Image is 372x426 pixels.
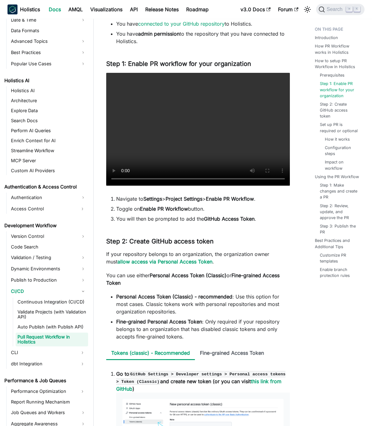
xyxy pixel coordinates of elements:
[325,136,350,142] a: How it works
[16,308,88,321] a: Validate Projects (with Validation API)
[138,21,225,27] a: connected to your GitHub repository
[182,4,212,14] a: Roadmap
[116,293,290,315] li: : Use this option for most cases. Classic tokens work with personal repositories and most organiz...
[320,122,360,133] a: Set up PR is required or optional
[9,146,88,155] a: Streamline Workflow
[106,238,290,245] h3: Step 2: Create GitHub access token
[141,4,182,14] a: Release Notes
[106,73,290,186] video: Your browser does not support embedding video, but you can .
[9,36,88,46] a: Advanced Topics
[2,376,88,385] a: Performance & Job Queues
[106,60,290,68] h3: Step 1: Enable PR workflow for your organization
[106,272,280,286] strong: Fine-grained Access Token
[9,253,88,263] a: Validation / Testing
[138,31,180,37] strong: admin permission
[9,48,88,58] a: Best Practices
[116,378,281,392] a: this link from GitHub
[166,196,202,202] strong: Project Settings
[143,196,162,202] strong: Settings
[116,293,232,300] strong: Personal Access Token (Classic) - recommended
[316,4,365,15] button: Search (Command+K)
[320,267,360,278] a: Enable branch protection rules
[77,359,88,369] button: Expand sidebar category 'dbt Integration'
[320,223,360,235] a: Step 3: Publish the PR
[9,106,88,115] a: Explore Data
[116,215,290,223] li: You will then be prompted to add the .
[116,30,290,45] li: You have to the repository that you have connected to Holistics.
[2,183,88,191] a: Authentication & Access Control
[9,348,77,358] a: CLI
[16,333,88,346] a: Pull Request Workflow in Holistics
[7,4,17,14] img: Holistics
[9,193,88,203] a: Authentication
[320,72,345,78] a: Prerequisites
[325,145,357,157] a: Configuration steps
[9,286,88,296] a: CI/CD
[16,323,88,331] a: Auto Publish (with Publish API)
[320,252,360,264] a: Customize PR templates
[116,318,290,340] li: : Only required if your repository belongs to an organization that has disabled classic tokens an...
[116,20,290,28] li: You have to Holistics.
[315,238,362,249] a: Best Practices and Additional Tips
[354,6,360,12] kbd: K
[325,159,357,171] a: Impact on workflow
[9,264,88,274] a: Dynamic Environments
[140,206,188,212] strong: Enable PR Workflow
[77,386,88,396] button: Expand sidebar category 'Performance Optimization'
[320,182,360,200] a: Step 1: Make changes and create a PR
[9,59,88,69] a: Popular Use Cases
[87,4,126,14] a: Visualizations
[315,58,362,70] a: How to setup PR Workflow in Holistics
[9,275,88,285] a: Publish to Production
[150,272,226,278] strong: Personal Access Token (Classic)
[117,258,212,265] a: allow access via Personal Access Token
[9,96,88,105] a: Architecture
[45,4,65,14] a: Docs
[320,81,360,99] a: Step 1: Enable PR workflow for your organization
[204,216,255,222] strong: GitHub Access Token
[2,221,88,230] a: Development Workflow
[9,26,88,35] a: Data Formats
[320,203,360,221] a: Step 2: Review, update, and approve the PR
[116,195,290,203] li: Navigate to > > .
[2,76,88,85] a: Holistics AI
[9,86,88,95] a: Holistics AI
[9,408,88,418] a: Job Queues and Workers
[9,386,77,396] a: Performance Optimization
[20,6,40,13] b: Holistics
[106,250,290,265] p: If your repository belongs to an organization, the organization owner must .
[106,347,195,360] li: Tokens (classic) - Recommended
[9,126,88,135] a: Perform AI Queries
[206,196,254,202] strong: Enable PR Workflow
[315,35,338,41] a: Introduction
[9,359,77,369] a: dbt Integration
[9,116,88,125] a: Search Docs
[9,136,88,145] a: Enrich Context for AI
[9,166,88,175] a: Custom AI Providers
[9,243,88,251] a: Code Search
[237,4,274,14] a: v3.0 Docs
[320,101,360,119] a: Step 2: Create GitHub access token
[346,6,352,12] kbd: ⌘
[126,4,141,14] a: API
[77,348,88,358] button: Expand sidebar category 'CLI'
[7,4,40,14] a: HolisticsHolistics
[116,318,202,325] strong: Fine-grained Personal Access Token
[274,4,302,14] a: Forum
[77,204,88,214] button: Expand sidebar category 'Access Control'
[116,205,290,213] li: Toggle on button.
[9,398,88,406] a: Report Running Mechanism
[116,371,285,385] code: GitHub Settings > Developer settings > Personal access tokens > Token (Classic)
[315,43,362,55] a: How PR Workflow works in Holistics
[65,4,87,14] a: AMQL
[116,371,285,392] strong: Go to and create new token (or you can visit )
[302,4,312,14] button: Switch between dark and light mode (currently light mode)
[9,156,88,165] a: MCP Server
[315,174,359,180] a: Using the PR Workflow
[195,347,269,360] li: Fine-grained Access Token
[325,7,346,12] span: Search
[106,272,290,287] p: You can use either or
[9,15,88,25] a: Date & Time
[16,298,88,306] a: Continuous Integration (CI/CD)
